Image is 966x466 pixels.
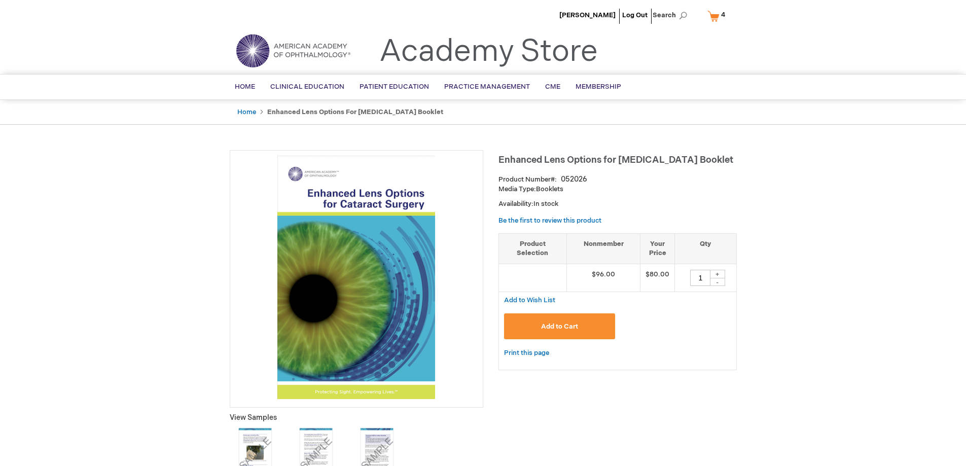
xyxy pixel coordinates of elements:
span: In stock [533,200,558,208]
span: Enhanced Lens Options for [MEDICAL_DATA] Booklet [498,155,733,165]
a: Home [237,108,256,116]
p: View Samples [230,413,483,423]
span: Search [653,5,691,25]
a: Be the first to review this product [498,217,601,225]
a: Log Out [622,11,648,19]
th: Qty [675,233,736,264]
th: Product Selection [499,233,567,264]
a: Academy Store [379,33,598,70]
span: Add to Cart [541,322,578,331]
strong: Media Type: [498,185,536,193]
a: Print this page [504,347,549,360]
div: - [710,278,725,286]
p: Availability: [498,199,737,209]
button: Add to Cart [504,313,616,339]
p: Booklets [498,185,737,194]
div: 052026 [561,174,587,185]
span: Home [235,83,255,91]
a: 4 [705,7,732,25]
img: Enhanced Lens Options for Cataract Surgery Booklet [277,156,435,399]
th: Nonmember [566,233,640,264]
input: Qty [690,270,710,286]
span: 4 [721,11,725,19]
a: Add to Wish List [504,296,555,304]
a: [PERSON_NAME] [559,11,616,19]
span: Membership [576,83,621,91]
th: Your Price [640,233,675,264]
span: Practice Management [444,83,530,91]
span: Clinical Education [270,83,344,91]
span: CME [545,83,560,91]
strong: Product Number [498,175,557,184]
span: Patient Education [360,83,429,91]
div: + [710,270,725,278]
td: $96.00 [566,264,640,292]
td: $80.00 [640,264,675,292]
strong: Enhanced Lens Options for [MEDICAL_DATA] Booklet [267,108,443,116]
